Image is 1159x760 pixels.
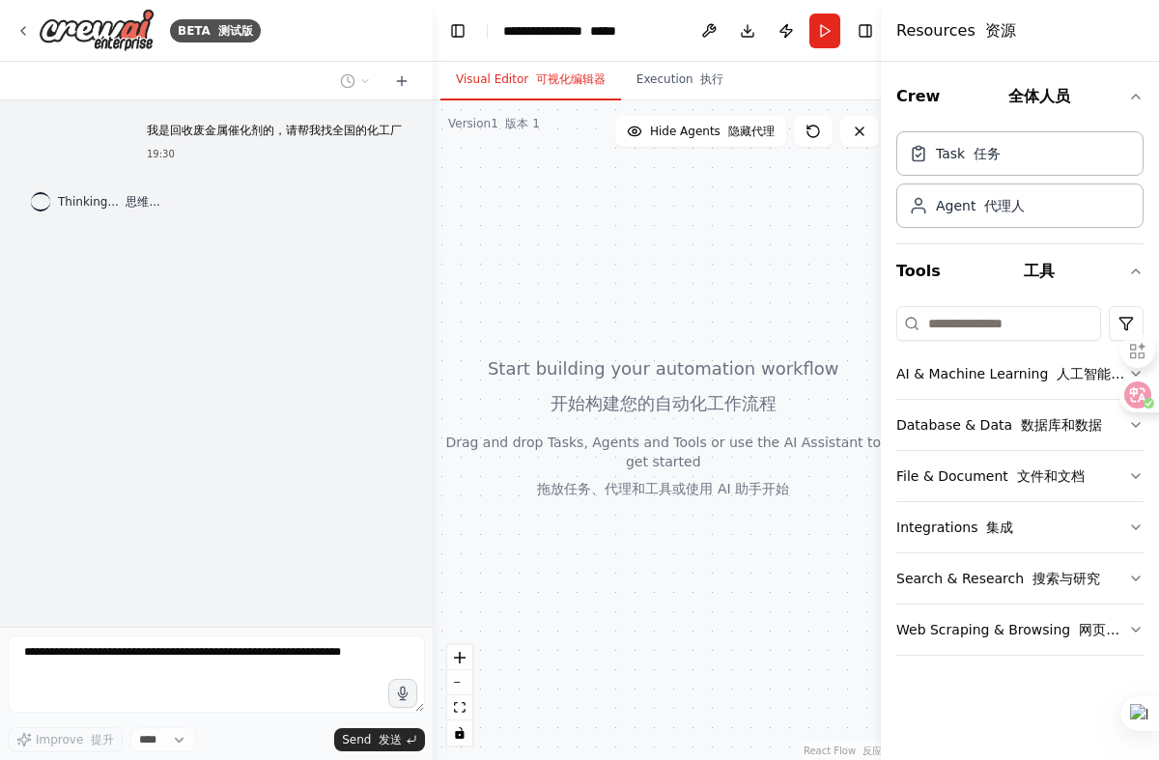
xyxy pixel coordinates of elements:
div: Task [936,144,1001,163]
div: Integrations [896,518,1013,537]
span: Send [342,732,402,747]
button: AI & Machine Learning 人工智能与机器学习 [896,349,1144,399]
font: 思维... [126,195,159,209]
div: BETA [170,19,261,42]
font: 工具 [1024,262,1055,280]
font: 执行 [700,72,723,86]
button: Database & Data 数据库和数据 [896,400,1144,450]
nav: breadcrumb [503,21,678,41]
button: Search & Research 搜索与研究 [896,553,1144,604]
button: Web Scraping & Browsing 网页抓取和浏览 [896,605,1144,655]
button: fit view [447,695,472,720]
font: 发送 [379,733,402,746]
div: Agent [936,196,1025,215]
font: 代理人 [984,198,1025,213]
div: Web Scraping & Browsing [896,620,1128,639]
div: React Flow controls [447,645,472,746]
p: 我是回收废金属催化剂的，请帮我找全国的化工厂 [147,124,402,139]
font: 任务 [974,146,1001,161]
font: 搜索与研究 [1032,571,1100,586]
button: File & Document 文件和文档 [896,451,1144,501]
button: Switch to previous chat [332,70,379,93]
button: Improve 提升 [8,727,123,752]
span: Hide Agents [650,124,775,139]
font: 可视化编辑器 [536,72,606,86]
font: 全体人员 [1008,87,1070,105]
div: Version 1 [448,116,540,131]
font: 隐藏代理 [728,125,775,138]
span: Thinking... [58,194,160,210]
img: Logo [39,9,155,52]
button: Tools 工具 [896,244,1144,298]
button: Execution [621,60,740,100]
span: Improve [36,732,114,747]
h4: Resources [896,19,1016,42]
div: 19:30 [147,147,402,161]
button: zoom out [447,670,472,695]
div: Search & Research [896,569,1100,588]
font: 版本 1 [505,117,539,130]
div: File & Document [896,466,1085,486]
button: Visual Editor [440,60,621,100]
font: 集成 [986,520,1013,535]
div: Tools 工具 [896,298,1144,671]
button: toggle interactivity [447,720,472,746]
div: Database & Data [896,415,1102,435]
button: Hide Agents 隐藏代理 [615,116,786,147]
div: Crew 全体人员 [896,124,1144,243]
div: AI & Machine Learning [896,364,1128,383]
font: 测试版 [218,24,253,38]
font: 提升 [91,733,114,746]
button: Hide right sidebar [852,17,879,44]
button: zoom in [447,645,472,670]
button: Send 发送 [334,728,425,751]
font: 反应流 [862,746,891,756]
button: Click to speak your automation idea [388,679,417,708]
font: 数据库和数据 [1021,417,1102,433]
font: 资源 [985,21,1016,40]
button: Integrations 集成 [896,502,1144,552]
a: React Flow attribution [804,746,891,756]
button: Start a new chat [386,70,417,93]
font: 文件和文档 [1017,468,1085,484]
button: Crew 全体人员 [896,70,1144,124]
button: Hide left sidebar [444,17,471,44]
